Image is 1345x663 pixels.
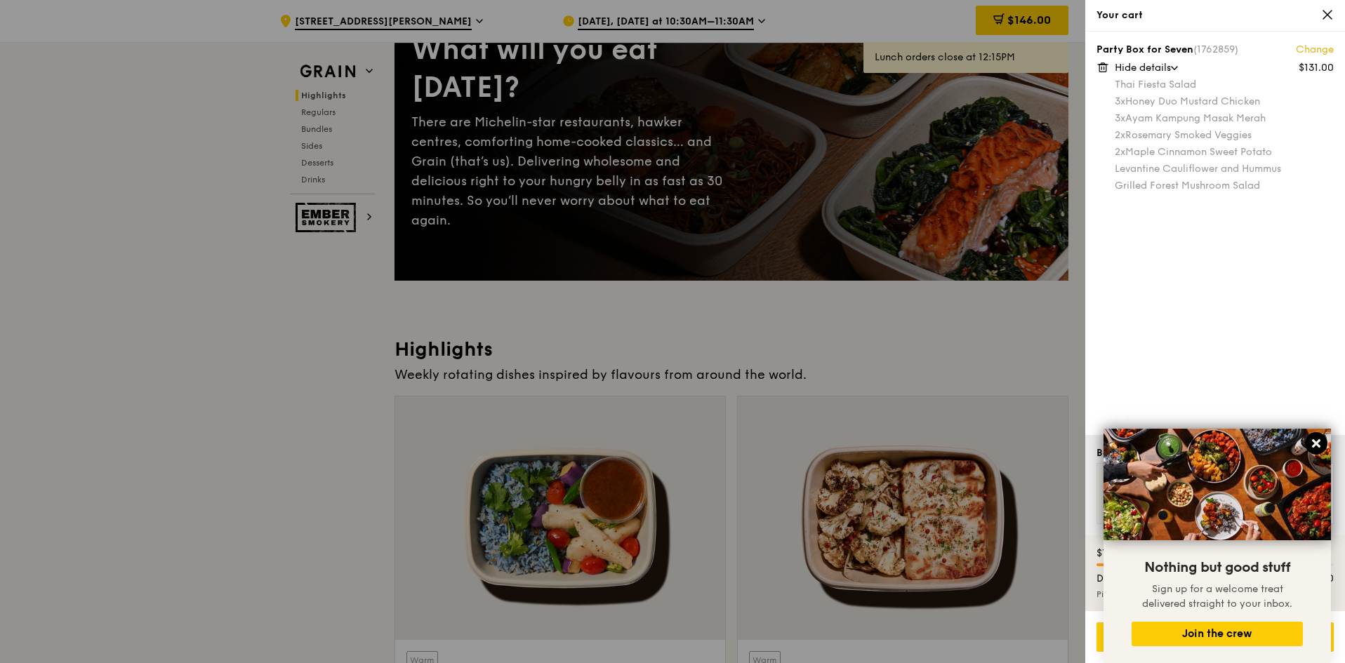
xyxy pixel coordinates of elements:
[1096,589,1334,600] div: Pick up from the nearest Food Point
[1296,43,1334,57] a: Change
[1193,43,1238,55] span: (1762859)
[1115,78,1334,92] div: Thai Fiesta Salad
[1115,112,1334,126] div: Ayam Kampung Masak Merah
[1104,429,1331,540] img: DSC07876-Edit02-Large.jpeg
[1096,547,1334,561] div: $76.29 more to reduce delivery fee to $8.00
[1096,622,1334,652] div: Go to checkout - $146.00
[1115,129,1125,141] span: 2x
[1096,446,1186,460] div: Better paired with
[1115,179,1334,193] div: Grilled Forest Mushroom Salad
[1115,112,1125,124] span: 3x
[1305,432,1327,455] button: Close
[1115,95,1125,107] span: 3x
[1142,583,1292,610] span: Sign up for a welcome treat delivered straight to your inbox.
[1115,162,1334,176] div: Levantine Cauliflower and Hummus
[1115,146,1125,158] span: 2x
[1115,62,1171,74] span: Hide details
[1299,61,1334,75] div: $131.00
[1115,128,1334,142] div: Rosemary Smoked Veggies
[1096,43,1334,57] div: Party Box for Seven
[1144,559,1290,576] span: Nothing but good stuff
[1132,622,1303,646] button: Join the crew
[1096,8,1334,22] div: Your cart
[1115,95,1334,109] div: Honey Duo Mustard Chicken
[1088,572,1279,586] div: Delivery fee
[1115,145,1334,159] div: Maple Cinnamon Sweet Potato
